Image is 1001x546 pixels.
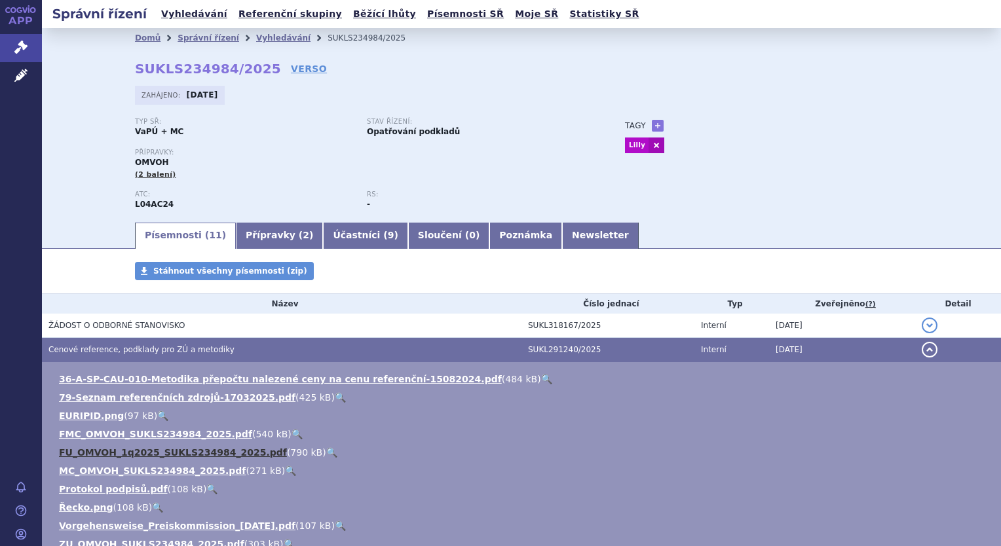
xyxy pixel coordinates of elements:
strong: - [367,200,370,209]
a: MC_OMVOH_SUKLS234984_2025.pdf [59,465,246,476]
h2: Správní řízení [42,5,157,23]
a: 🔍 [152,502,163,513]
li: ( ) [59,464,988,477]
strong: SUKLS234984/2025 [135,61,281,77]
a: FMC_OMVOH_SUKLS234984_2025.pdf [59,429,252,439]
a: Protokol podpisů.pdf [59,484,168,494]
span: Stáhnout všechny písemnosti (zip) [153,266,307,276]
strong: [DATE] [187,90,218,100]
a: + [652,120,664,132]
a: Vyhledávání [157,5,231,23]
a: 🔍 [292,429,303,439]
td: SUKL291240/2025 [521,338,694,362]
a: Správní řízení [178,33,239,43]
span: 540 kB [255,429,288,439]
a: Přípravky (2) [236,223,323,249]
span: 0 [469,230,476,240]
td: [DATE] [769,314,915,338]
li: ( ) [59,519,988,532]
a: Písemnosti (11) [135,223,236,249]
h3: Tagy [625,118,646,134]
a: EURIPID.png [59,410,124,421]
a: Písemnosti SŘ [423,5,508,23]
button: detail [922,318,937,333]
a: 🔍 [335,520,346,531]
a: 🔍 [285,465,296,476]
a: 🔍 [157,410,168,421]
strong: Opatřování podkladů [367,127,460,136]
a: 🔍 [326,447,337,458]
span: 790 kB [290,447,322,458]
li: ( ) [59,482,988,496]
p: Typ SŘ: [135,118,354,126]
li: ( ) [59,428,988,441]
a: 🔍 [541,374,552,384]
a: Sloučení (0) [408,223,489,249]
a: Statistiky SŘ [565,5,643,23]
p: Stav řízení: [367,118,586,126]
a: FU_OMVOH_1q2025_SUKLS234984_2025.pdf [59,447,287,458]
strong: VaPÚ + MC [135,127,183,136]
li: ( ) [59,391,988,404]
strong: MIRIKIZUMAB [135,200,174,209]
span: (2 balení) [135,170,176,179]
span: Interní [701,321,727,330]
span: 11 [209,230,221,240]
span: Interní [701,345,727,354]
th: Název [42,294,521,314]
p: Přípravky: [135,149,599,156]
span: ŽÁDOST O ODBORNÉ STANOVISKO [48,321,185,330]
a: Vyhledávání [256,33,311,43]
a: 36-A-SP-CAU-010-Metodika přepočtu nalezené ceny na cenu referenční-15082024.pdf [59,374,502,384]
li: ( ) [59,501,988,514]
span: 97 kB [128,410,154,421]
a: Stáhnout všechny písemnosti (zip) [135,262,314,280]
a: Poznámka [489,223,562,249]
p: ATC: [135,191,354,198]
th: Detail [915,294,1001,314]
td: SUKL318167/2025 [521,314,694,338]
a: Vorgehensweise_Preiskommission_[DATE].pdf [59,520,295,531]
a: 🔍 [206,484,217,494]
a: 79-Seznam referenčních zdrojů-17032025.pdf [59,392,295,403]
th: Typ [694,294,769,314]
span: 2 [303,230,309,240]
span: 108 kB [171,484,203,494]
p: RS: [367,191,586,198]
a: Lilly [625,137,649,153]
button: detail [922,342,937,357]
td: [DATE] [769,338,915,362]
a: Běžící lhůty [349,5,420,23]
li: SUKLS234984/2025 [328,28,423,48]
a: Řecko.png [59,502,113,513]
abbr: (?) [865,300,876,309]
span: 484 kB [505,374,537,384]
a: Referenční skupiny [235,5,346,23]
span: Cenové reference, podklady pro ZÚ a metodiky [48,345,235,354]
th: Zveřejněno [769,294,915,314]
a: Domů [135,33,161,43]
a: Newsletter [562,223,639,249]
li: ( ) [59,409,988,422]
a: VERSO [291,62,327,75]
span: OMVOH [135,158,168,167]
a: Účastníci (9) [323,223,407,249]
span: 271 kB [250,465,282,476]
th: Číslo jednací [521,294,694,314]
a: 🔍 [335,392,346,403]
span: 9 [388,230,394,240]
span: 108 kB [117,502,149,513]
li: ( ) [59,373,988,386]
span: 425 kB [299,392,331,403]
li: ( ) [59,446,988,459]
a: Moje SŘ [511,5,562,23]
span: 107 kB [299,520,331,531]
span: Zahájeno: [142,90,183,100]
